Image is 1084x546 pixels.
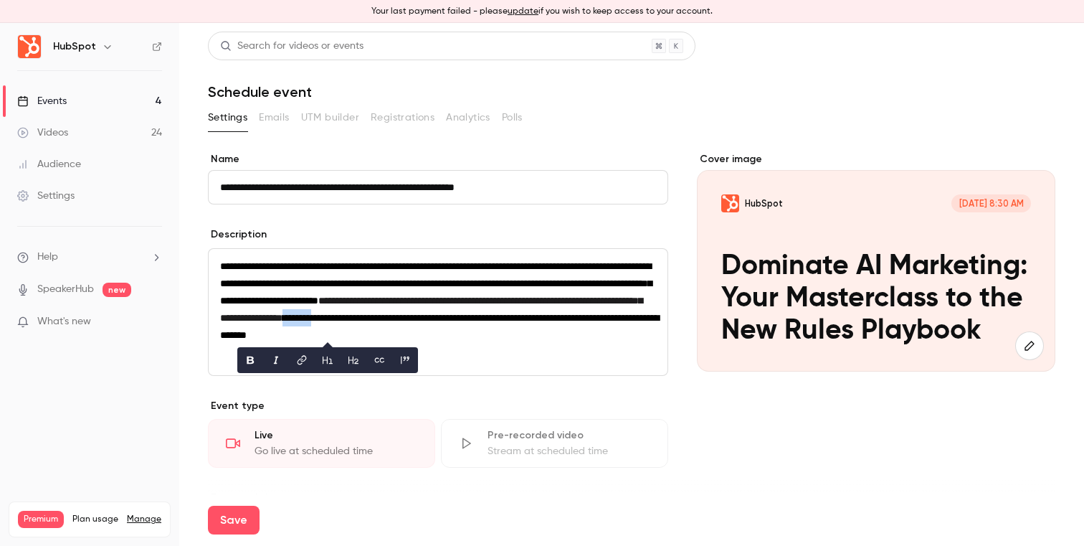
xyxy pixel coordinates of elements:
span: Polls [502,110,523,126]
div: Search for videos or events [220,39,363,54]
span: Registrations [371,110,434,126]
p: Event type [208,399,668,413]
span: Analytics [446,110,490,126]
div: Go live at scheduled time [255,444,417,458]
div: Videos [17,126,68,140]
div: Pre-recorded videoStream at scheduled time [441,419,668,468]
button: blockquote [394,349,417,372]
li: help-dropdown-opener [17,250,162,265]
div: Stream at scheduled time [488,444,650,458]
span: Premium [18,511,64,528]
div: Live [255,428,417,443]
span: [DATE] 8:30 AM [951,194,1032,212]
button: bold [239,349,262,372]
button: link [290,349,313,372]
p: Your last payment failed - please if you wish to keep access to your account. [371,5,713,18]
label: Description [208,227,267,242]
div: LiveGo live at scheduled time [208,419,435,468]
span: What's new [37,314,91,329]
button: Settings [208,106,247,129]
img: Dominate AI Marketing: Your Masterclass to the New Rules Playbook [721,194,739,212]
span: Help [37,250,58,265]
span: Emails [259,110,289,126]
button: italic [265,349,287,372]
div: Audience [17,157,81,171]
label: Cover image [697,152,1055,166]
h1: Schedule event [208,83,1055,100]
section: description [208,248,668,376]
span: UTM builder [301,110,359,126]
div: Settings [17,189,75,203]
button: Save [208,506,260,535]
label: Name [208,152,668,166]
h6: HubSpot [53,39,96,54]
a: SpeakerHub [37,282,94,297]
div: Pre-recorded video [488,428,650,443]
img: HubSpot [18,35,41,58]
span: Plan usage [72,514,118,525]
button: update [508,5,538,18]
iframe: Noticeable Trigger [145,316,162,329]
p: HubSpot [745,197,783,210]
a: Manage [127,514,161,525]
div: editor [209,249,667,375]
span: new [103,283,131,297]
div: Events [17,94,67,108]
p: Dominate AI Marketing: Your Masterclass to the New Rules Playbook [721,250,1031,348]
